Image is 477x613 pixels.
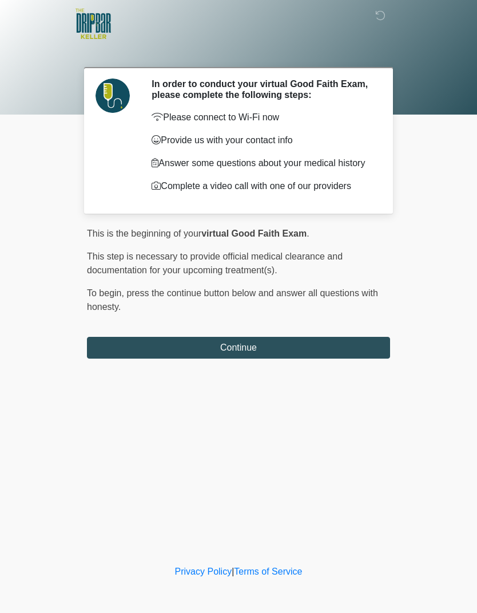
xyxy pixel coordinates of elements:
[152,111,373,124] p: Please connect to Wi-Fi now
[87,288,126,298] span: To begin,
[152,78,373,100] h2: In order to conduct your virtual Good Faith Exam, please complete the following steps:
[96,78,130,113] img: Agent Avatar
[234,567,302,576] a: Terms of Service
[201,229,307,238] strong: virtual Good Faith Exam
[232,567,234,576] a: |
[175,567,232,576] a: Privacy Policy
[87,252,343,275] span: This step is necessary to provide official medical clearance and documentation for your upcoming ...
[307,229,309,238] span: .
[152,156,373,170] p: Answer some questions about your medical history
[75,9,111,39] img: The DRIPBaR - Keller Logo
[78,41,399,62] h1: ‎ ‎
[152,133,373,147] p: Provide us with your contact info
[152,179,373,193] p: Complete a video call with one of our providers
[87,229,201,238] span: This is the beginning of your
[87,288,378,312] span: press the continue button below and answer all questions with honesty.
[87,337,390,359] button: Continue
